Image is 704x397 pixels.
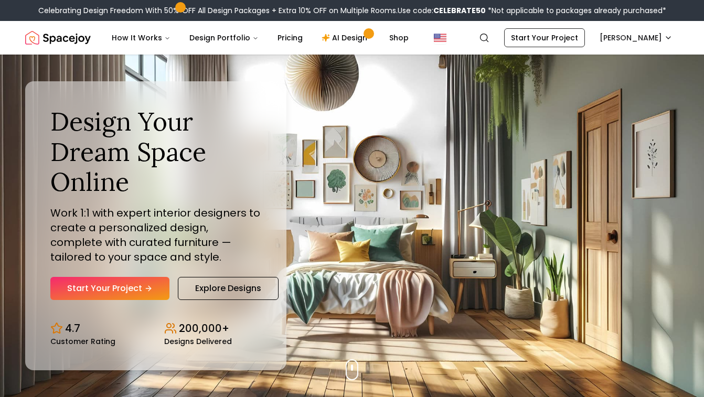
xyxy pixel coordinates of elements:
a: Pricing [269,27,311,48]
div: Celebrating Design Freedom With 50% OFF All Design Packages + Extra 10% OFF on Multiple Rooms. [38,5,666,16]
a: Shop [381,27,417,48]
button: [PERSON_NAME] [593,28,679,47]
small: Designs Delivered [164,338,232,345]
a: Start Your Project [50,277,169,300]
p: 4.7 [65,321,80,336]
a: Spacejoy [25,27,91,48]
p: 200,000+ [179,321,229,336]
a: Start Your Project [504,28,585,47]
a: Explore Designs [178,277,279,300]
nav: Main [103,27,417,48]
img: Spacejoy Logo [25,27,91,48]
p: Work 1:1 with expert interior designers to create a personalized design, complete with curated fu... [50,206,261,264]
h1: Design Your Dream Space Online [50,106,261,197]
a: AI Design [313,27,379,48]
span: Use code: [398,5,486,16]
nav: Global [25,21,679,55]
button: Design Portfolio [181,27,267,48]
div: Design stats [50,313,261,345]
span: *Not applicable to packages already purchased* [486,5,666,16]
b: CELEBRATE50 [433,5,486,16]
small: Customer Rating [50,338,115,345]
button: How It Works [103,27,179,48]
img: United States [434,31,446,44]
